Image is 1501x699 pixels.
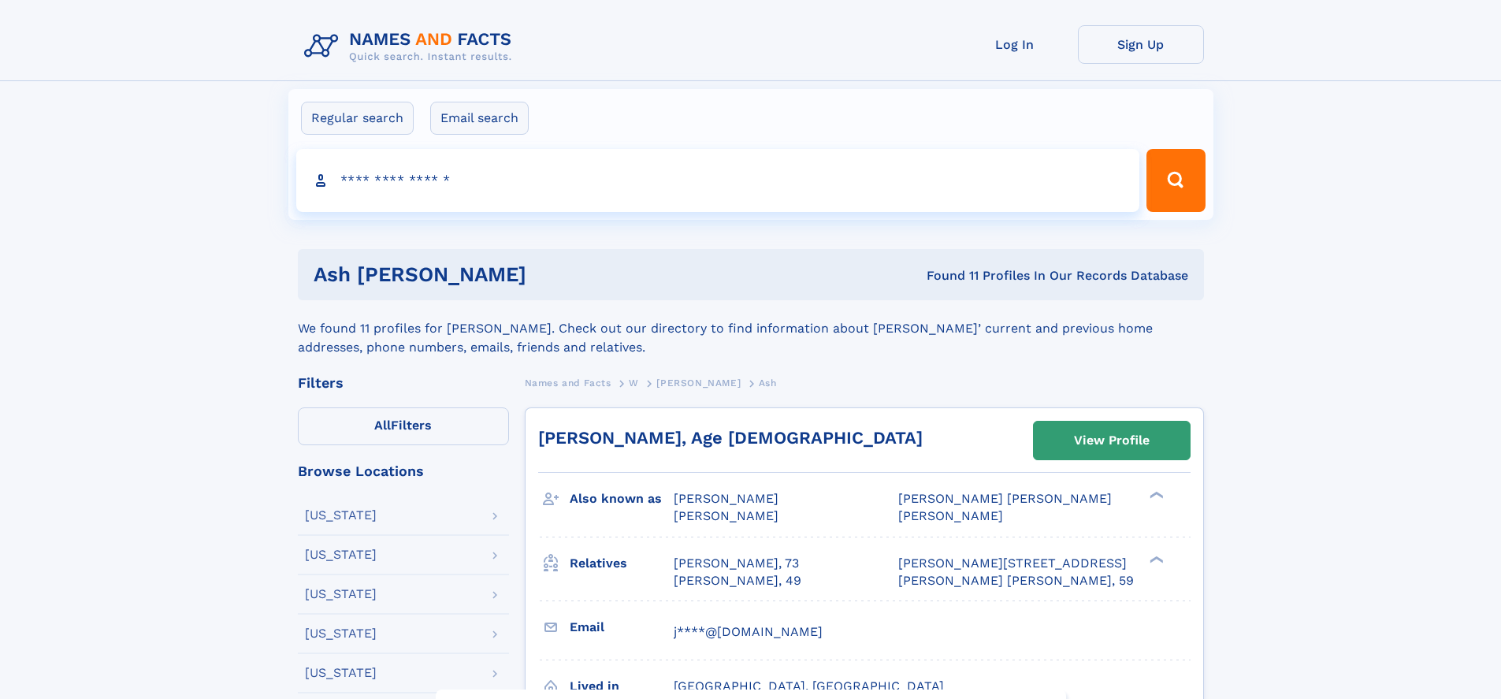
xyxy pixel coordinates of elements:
a: Names and Facts [525,373,611,392]
span: [PERSON_NAME] [674,491,778,506]
a: Log In [952,25,1078,64]
input: search input [296,149,1140,212]
div: [US_STATE] [305,627,377,640]
h3: Also known as [570,485,674,512]
span: [PERSON_NAME] [898,508,1003,523]
a: W [629,373,639,392]
button: Search Button [1146,149,1205,212]
div: We found 11 profiles for [PERSON_NAME]. Check out our directory to find information about [PERSON... [298,300,1204,357]
a: [PERSON_NAME], 49 [674,572,801,589]
span: W [629,377,639,389]
a: [PERSON_NAME] [PERSON_NAME], 59 [898,572,1134,589]
div: View Profile [1074,422,1150,459]
label: Email search [430,102,529,135]
a: [PERSON_NAME], Age [DEMOGRAPHIC_DATA] [538,428,923,448]
div: Browse Locations [298,464,509,478]
h3: Relatives [570,550,674,577]
h1: ash [PERSON_NAME] [314,265,726,284]
div: Filters [298,376,509,390]
span: Ash [759,377,777,389]
div: [US_STATE] [305,509,377,522]
span: [PERSON_NAME] [656,377,741,389]
div: [US_STATE] [305,667,377,679]
a: View Profile [1034,422,1190,459]
label: Regular search [301,102,414,135]
a: [PERSON_NAME], 73 [674,555,799,572]
a: [PERSON_NAME] [656,373,741,392]
div: Found 11 Profiles In Our Records Database [726,267,1188,284]
h3: Email [570,614,674,641]
a: [PERSON_NAME][STREET_ADDRESS] [898,555,1127,572]
label: Filters [298,407,509,445]
a: Sign Up [1078,25,1204,64]
span: All [374,418,391,433]
div: [US_STATE] [305,548,377,561]
div: [US_STATE] [305,588,377,600]
span: [PERSON_NAME] [674,508,778,523]
div: ❯ [1146,554,1165,564]
span: [GEOGRAPHIC_DATA], [GEOGRAPHIC_DATA] [674,679,944,693]
div: ❯ [1146,490,1165,500]
img: Logo Names and Facts [298,25,525,68]
span: [PERSON_NAME] [PERSON_NAME] [898,491,1112,506]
